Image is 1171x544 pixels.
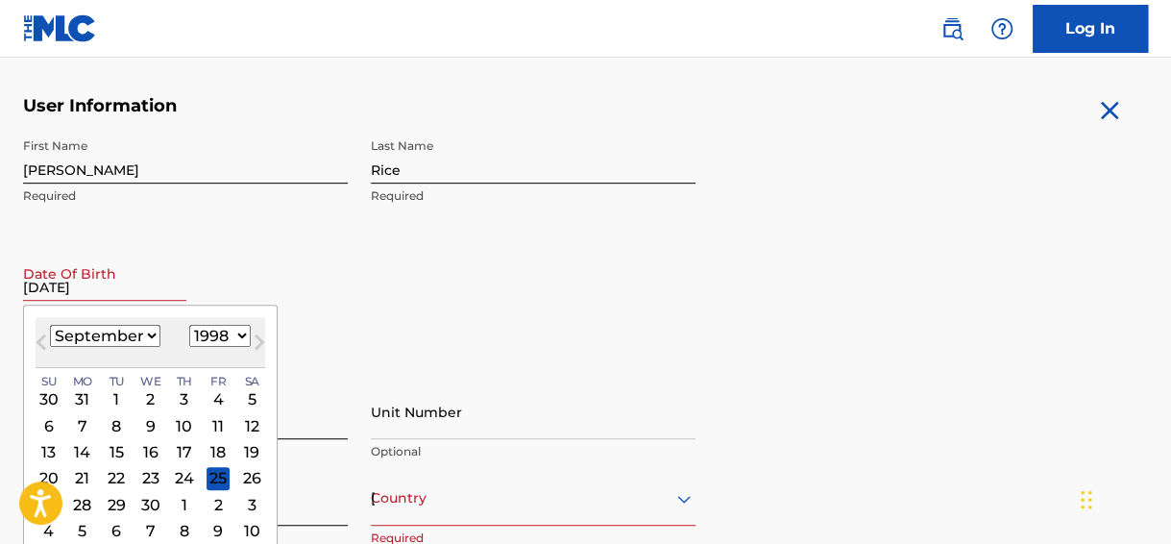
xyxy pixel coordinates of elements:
[71,466,94,489] div: Choose Monday, September 21st, 1998
[23,14,97,42] img: MLC Logo
[1033,5,1148,53] a: Log In
[139,466,162,489] div: Choose Wednesday, September 23rd, 1998
[36,386,265,544] div: Month September, 1998
[240,387,263,410] div: Choose Saturday, September 5th, 1998
[173,387,196,410] div: Choose Thursday, September 3rd, 1998
[71,440,94,463] div: Choose Monday, September 14th, 1998
[139,414,162,437] div: Choose Wednesday, September 9th, 1998
[105,387,128,410] div: Choose Tuesday, September 1st, 1998
[139,493,162,516] div: Choose Wednesday, September 30th, 1998
[105,466,128,489] div: Choose Tuesday, September 22nd, 1998
[207,387,230,410] div: Choose Friday, September 4th, 1998
[73,372,92,389] span: Mo
[173,519,196,542] div: Choose Thursday, October 8th, 1998
[37,466,61,489] div: Choose Sunday, September 20th, 1998
[207,466,230,489] div: Choose Friday, September 25th, 1998
[177,372,192,389] span: Th
[26,331,57,361] button: Previous Month
[41,372,56,389] span: Su
[139,519,162,542] div: Choose Wednesday, October 7th, 1998
[240,493,263,516] div: Choose Saturday, October 3rd, 1998
[240,466,263,489] div: Choose Saturday, September 26th, 1998
[244,331,275,361] button: Next Month
[173,493,196,516] div: Choose Thursday, October 1st, 1998
[371,443,695,460] p: Optional
[105,519,128,542] div: Choose Tuesday, October 6th, 1998
[23,95,695,117] h5: User Information
[210,372,226,389] span: Fr
[71,493,94,516] div: Choose Monday, September 28th, 1998
[983,10,1021,48] div: Help
[71,414,94,437] div: Choose Monday, September 7th, 1998
[240,519,263,542] div: Choose Saturday, October 10th, 1998
[37,387,61,410] div: Choose Sunday, August 30th, 1998
[173,414,196,437] div: Choose Thursday, September 10th, 1998
[1075,452,1171,544] iframe: Chat Widget
[105,493,128,516] div: Choose Tuesday, September 29th, 1998
[139,440,162,463] div: Choose Wednesday, September 16th, 1998
[940,17,964,40] img: search
[240,414,263,437] div: Choose Saturday, September 12th, 1998
[139,387,162,410] div: Choose Wednesday, September 2nd, 1998
[1094,95,1125,126] img: close
[105,440,128,463] div: Choose Tuesday, September 15th, 1998
[207,440,230,463] div: Choose Friday, September 18th, 1998
[37,519,61,542] div: Choose Sunday, October 4th, 1998
[105,414,128,437] div: Choose Tuesday, September 8th, 1998
[71,519,94,542] div: Choose Monday, October 5th, 1998
[240,440,263,463] div: Choose Saturday, September 19th, 1998
[207,493,230,516] div: Choose Friday, October 2nd, 1998
[990,17,1013,40] img: help
[207,519,230,542] div: Choose Friday, October 9th, 1998
[140,372,160,389] span: We
[933,10,971,48] a: Public Search
[1081,471,1092,529] div: Drag
[71,387,94,410] div: Choose Monday, August 31st, 1998
[245,372,259,389] span: Sa
[37,414,61,437] div: Choose Sunday, September 6th, 1998
[37,440,61,463] div: Choose Sunday, September 13th, 1998
[173,440,196,463] div: Choose Thursday, September 17th, 1998
[23,363,1148,385] h5: Personal Address
[207,414,230,437] div: Choose Friday, September 11th, 1998
[173,466,196,489] div: Choose Thursday, September 24th, 1998
[110,372,124,389] span: Tu
[23,187,348,205] p: Required
[371,187,695,205] p: Required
